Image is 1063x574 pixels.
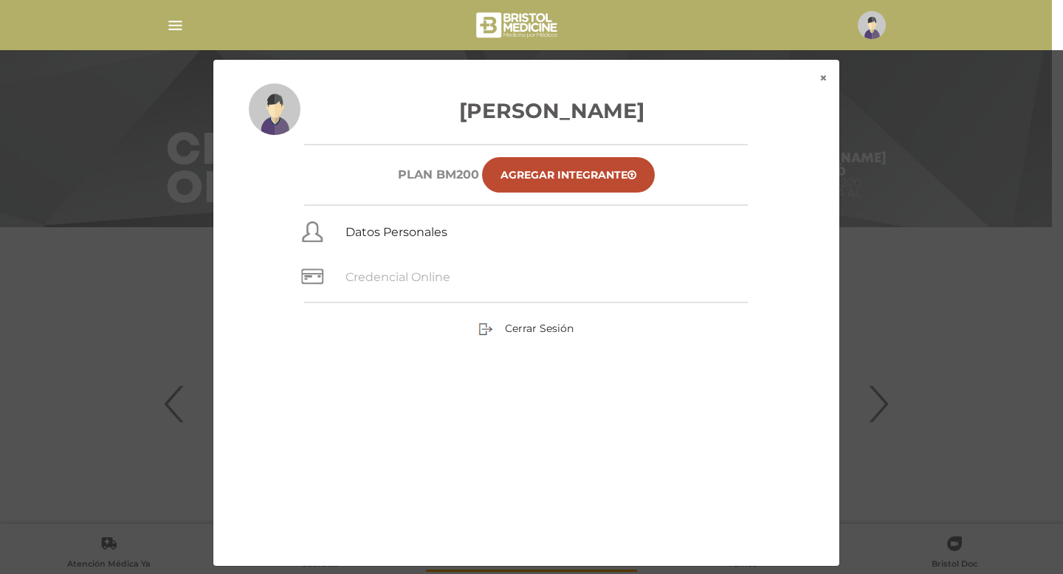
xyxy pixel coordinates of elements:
[249,83,300,135] img: profile-placeholder.svg
[482,157,655,193] a: Agregar Integrante
[808,60,839,97] button: ×
[249,95,804,126] h3: [PERSON_NAME]
[166,16,185,35] img: Cober_menu-lines-white.svg
[474,7,562,43] img: bristol-medicine-blanco.png
[478,322,493,336] img: sign-out.png
[505,322,574,335] span: Cerrar Sesión
[398,167,479,181] h6: Plan BM200
[478,322,574,335] a: Cerrar Sesión
[858,11,886,39] img: profile-placeholder.svg
[345,270,450,284] a: Credencial Online
[345,225,447,239] a: Datos Personales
